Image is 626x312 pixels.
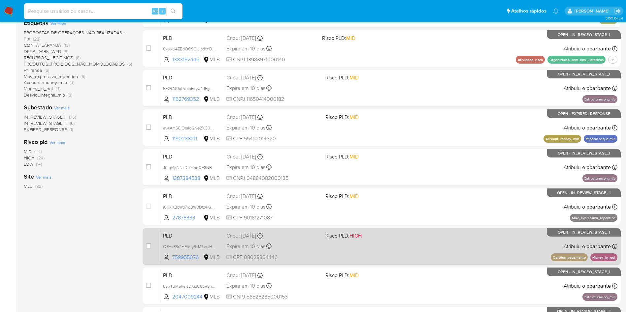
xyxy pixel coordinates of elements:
a: Sair [614,8,621,14]
a: Notificações [553,8,559,14]
button: search-icon [166,7,180,16]
span: s [161,8,163,14]
input: Pesquise usuários ou casos... [24,7,182,15]
span: 3.159.0-rc-1 [606,15,623,21]
span: Alt [152,8,158,14]
p: priscilla.barbante@mercadopago.com.br [575,8,612,14]
span: Atalhos rápidos [511,8,546,14]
